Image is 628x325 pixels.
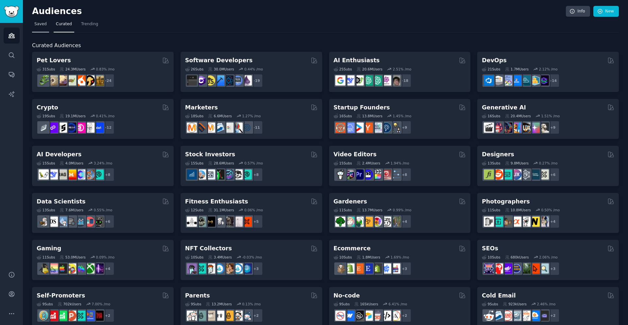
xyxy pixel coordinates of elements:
div: 10.8M Users [505,208,531,212]
img: personaltraining [242,217,252,227]
img: shopify [344,263,355,274]
img: daddit [187,311,197,321]
img: vegetablegardening [335,217,345,227]
h2: Generative AI [482,104,526,112]
img: herpetology [39,75,49,86]
div: + 3 [249,262,263,276]
img: Docker_DevOps [502,75,512,86]
img: webflow [344,311,355,321]
a: Saved [32,19,49,32]
img: EntrepreneurRideAlong [335,123,345,133]
h2: Fitness Enthusiasts [185,198,248,206]
img: weightroom [214,217,224,227]
div: 26 Sub s [185,67,203,71]
img: datasets [84,217,95,227]
img: learnjavascript [205,75,215,86]
img: AnalogCommunity [502,217,512,227]
h2: Cold Email [482,292,515,300]
img: GoogleGeminiAI [335,75,345,86]
img: SavageGarden [354,217,364,227]
div: 3.24 % /mo [94,161,113,165]
img: seogrowth [502,263,512,274]
img: Trading [214,169,224,180]
div: 21 Sub s [482,67,500,71]
div: 0.55 % /mo [94,208,113,212]
div: + 11 [249,121,263,134]
img: AskComputerScience [233,75,243,86]
div: + 2 [249,309,263,322]
img: UI_Design [502,169,512,180]
img: ecommercemarketing [381,263,391,274]
div: + 6 [546,168,560,182]
img: PlatformEngineers [539,75,549,86]
img: NFTMarketplace [196,263,206,274]
div: 11 Sub s [37,255,55,259]
img: ecommerce_growth [390,263,400,274]
img: XboxGamers [84,263,95,274]
div: 15 Sub s [185,161,203,165]
span: Saved [34,21,47,27]
div: + 12 [101,121,114,134]
div: + 4 [546,215,560,228]
img: googleads [223,123,234,133]
img: beyondthebump [205,311,215,321]
img: flowers [372,217,382,227]
span: Curated Audiences [32,42,81,50]
img: EtsySellers [363,263,373,274]
div: 0.09 % /mo [96,255,114,259]
img: SonyAlpha [511,217,521,227]
div: 0.99 % /mo [393,208,411,212]
img: Forex [205,169,215,180]
img: Adalo [390,311,400,321]
img: datascience [48,217,58,227]
img: chatgpt_promptDesign [363,75,373,86]
img: TechSEO [493,263,503,274]
h2: Pet Lovers [37,56,71,65]
div: 31.1M Users [208,208,234,212]
img: iOSProgramming [214,75,224,86]
img: MachineLearning [39,217,49,227]
img: azuredevops [484,75,494,86]
img: UXDesign [511,169,521,180]
div: + 19 [249,74,263,87]
img: turtle [66,75,76,86]
img: software [187,75,197,86]
h2: Audiences [32,6,566,17]
div: + 9 [546,121,560,134]
img: technicalanalysis [242,169,252,180]
h2: Marketers [185,104,218,112]
h2: Self-Promoters [37,292,85,300]
h2: Stock Investors [185,150,235,159]
img: Entrepreneurship [381,123,391,133]
img: reviewmyshopify [372,263,382,274]
img: GummySearch logo [4,6,19,17]
img: leopardgeckos [57,75,67,86]
img: statistics [57,217,67,227]
div: 20.6M Users [357,67,382,71]
img: DeepSeek [344,75,355,86]
img: Youtubevideo [381,169,391,180]
a: Info [566,6,590,17]
div: 0.27 % /mo [539,161,558,165]
h2: SEOs [482,244,498,253]
div: + 14 [546,74,560,87]
div: 2.12 % /mo [539,67,558,71]
img: aws_cdk [530,75,540,86]
img: SEO_Digital_Marketing [484,263,494,274]
div: 13 Sub s [37,208,55,212]
img: csharp [196,75,206,86]
img: SEO_cases [511,263,521,274]
div: 7.00 % /mo [92,302,110,306]
img: llmops [84,169,95,180]
div: 7.6M Users [60,208,83,212]
div: 0.06 % /mo [244,208,263,212]
div: 13.7M Users [357,208,382,212]
a: New [593,6,619,17]
img: reactnative [223,75,234,86]
img: NFTmarket [205,263,215,274]
img: ballpython [48,75,58,86]
img: finalcutpro [372,169,382,180]
div: 4.0M Users [60,161,83,165]
img: Airtable [363,311,373,321]
div: 1.27 % /mo [242,114,261,118]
